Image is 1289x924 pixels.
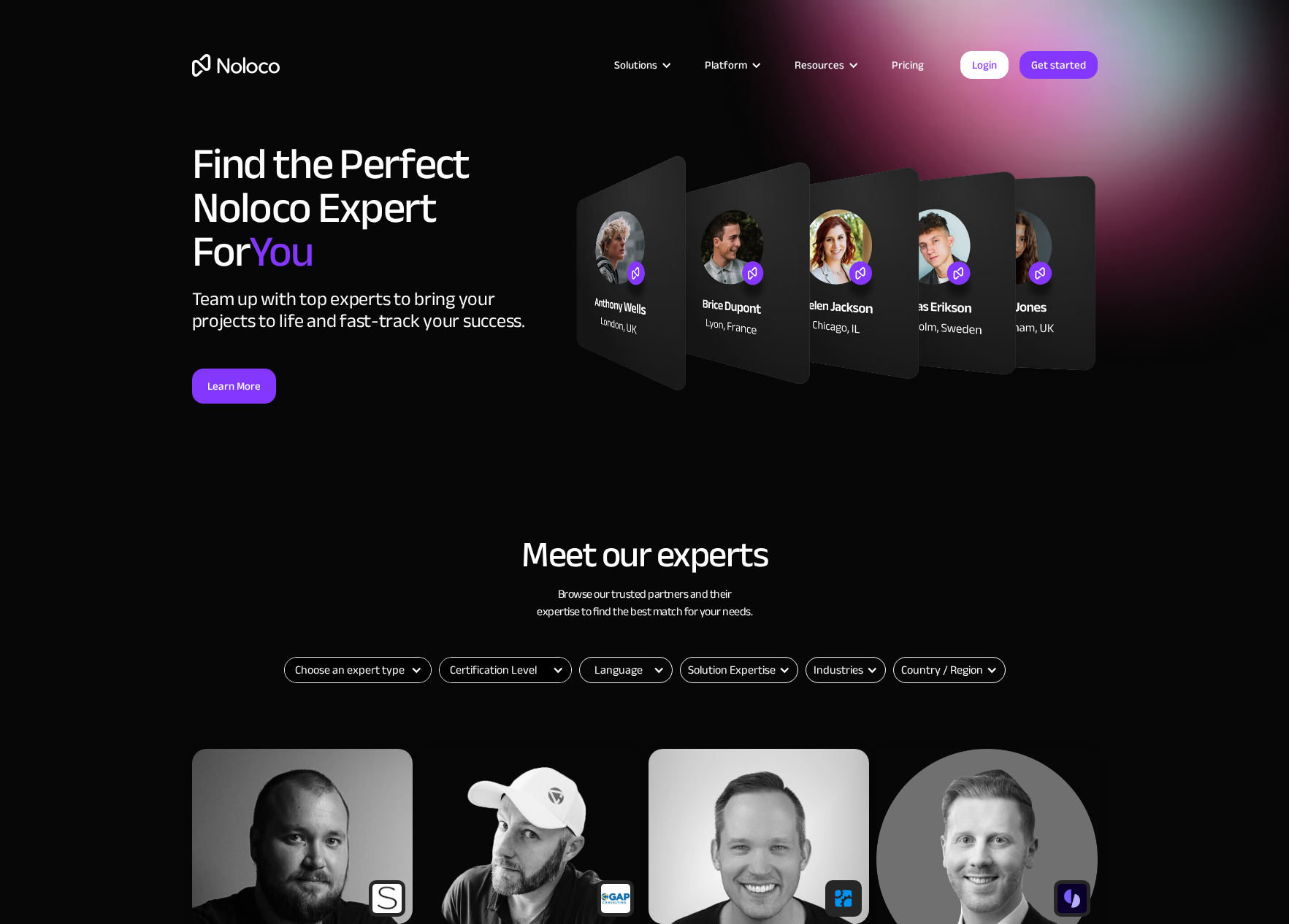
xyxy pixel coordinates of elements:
form: Filter [284,657,432,683]
div: Resources [776,55,873,74]
div: Platform [705,55,747,74]
img: Alex Vyshnevskiy - Noloco app builder Expert [420,749,641,924]
div: Industries [806,657,886,683]
div: Solution Expertise [680,657,798,683]
a: home [192,54,280,77]
div: Solutions [614,55,657,74]
div: Industries [814,661,863,679]
a: Get started [1020,51,1098,79]
img: Alex Vyshnevskiy - Noloco app builder Expert [649,749,870,924]
form: Email Form [806,657,886,683]
div: Country / Region [901,661,983,679]
img: Alex Vyshnevskiy - Noloco app builder Expert [876,749,1098,924]
div: Language [594,661,643,679]
a: Login [960,51,1009,79]
div: Platform [686,55,776,74]
form: Email Form [893,657,1006,683]
div: Team up with top experts to bring your projects to life and fast-track your success. [192,288,561,332]
div: Resources [795,55,844,74]
form: Email Form [680,657,798,683]
div: Solutions [596,55,686,74]
span: You [249,211,313,293]
div: Country / Region [893,657,1006,683]
img: Alex Vyshnevskiy - Noloco app builder Expert [192,749,413,924]
h1: Find the Perfect Noloco Expert For [192,142,561,274]
h2: Meet our experts [192,535,1098,574]
div: Solution Expertise [688,661,776,679]
form: Email Form [579,657,673,683]
a: Pricing [873,55,942,74]
h3: Browse our trusted partners and their expertise to find the best match for your needs. [192,585,1098,620]
div: Language [579,657,673,683]
a: Learn More [192,369,276,404]
form: Filter [439,657,572,683]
